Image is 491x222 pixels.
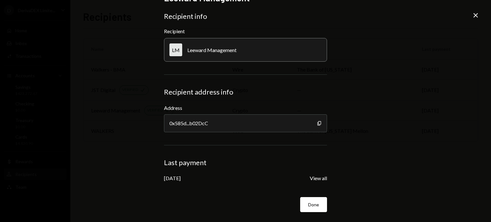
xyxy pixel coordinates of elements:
div: Recipient [164,28,327,34]
div: Last payment [164,158,327,167]
div: [DATE] [164,175,181,181]
div: LM [169,43,182,56]
button: View all [310,175,327,182]
div: 0x585d...b02DcC [164,114,327,132]
button: Done [300,197,327,212]
div: Leeward Management [187,47,237,53]
div: Recipient info [164,12,327,21]
div: Recipient address info [164,88,327,96]
label: Address [164,104,327,112]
